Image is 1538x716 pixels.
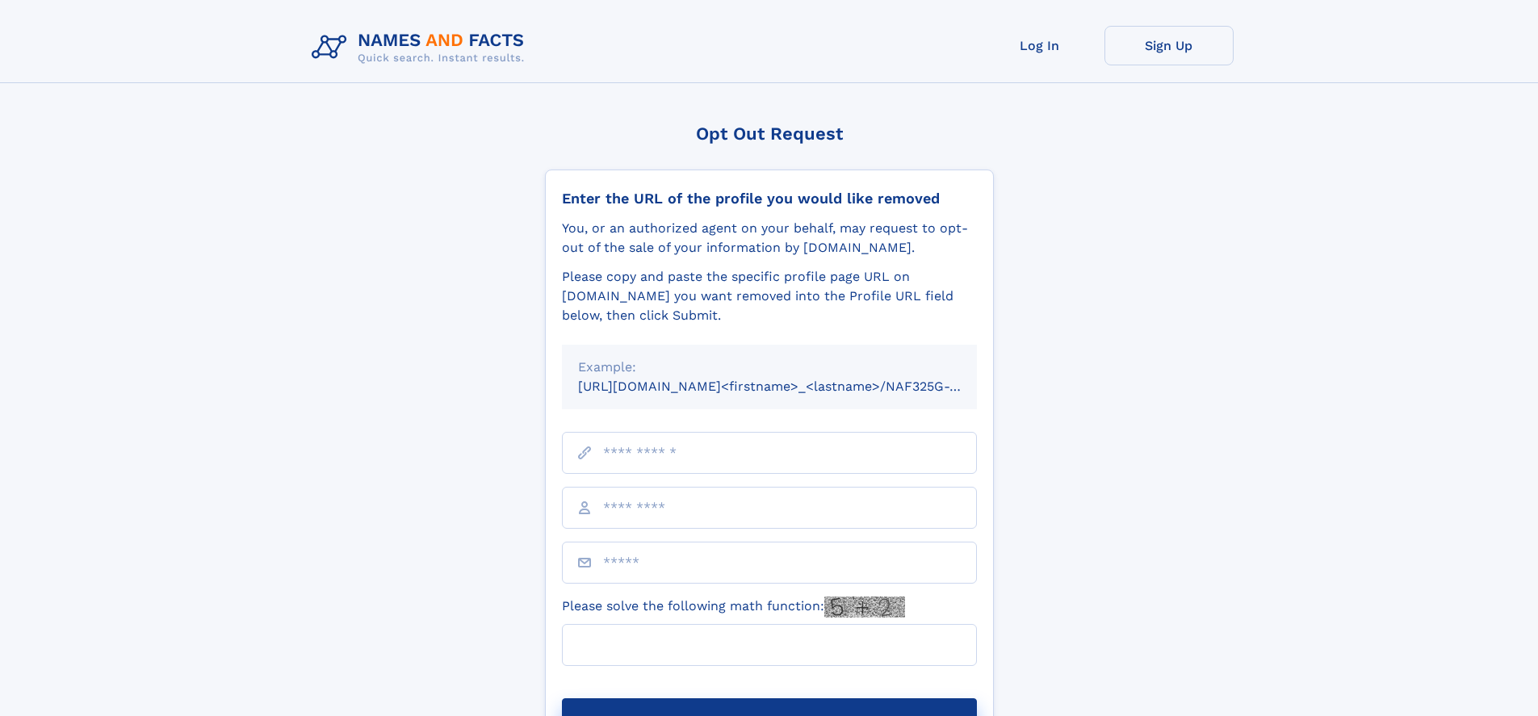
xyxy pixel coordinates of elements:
[1104,26,1234,65] a: Sign Up
[975,26,1104,65] a: Log In
[305,26,538,69] img: Logo Names and Facts
[562,267,977,325] div: Please copy and paste the specific profile page URL on [DOMAIN_NAME] you want removed into the Pr...
[578,358,961,377] div: Example:
[562,597,905,618] label: Please solve the following math function:
[545,124,994,144] div: Opt Out Request
[562,190,977,207] div: Enter the URL of the profile you would like removed
[562,219,977,258] div: You, or an authorized agent on your behalf, may request to opt-out of the sale of your informatio...
[578,379,1008,394] small: [URL][DOMAIN_NAME]<firstname>_<lastname>/NAF325G-xxxxxxxx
